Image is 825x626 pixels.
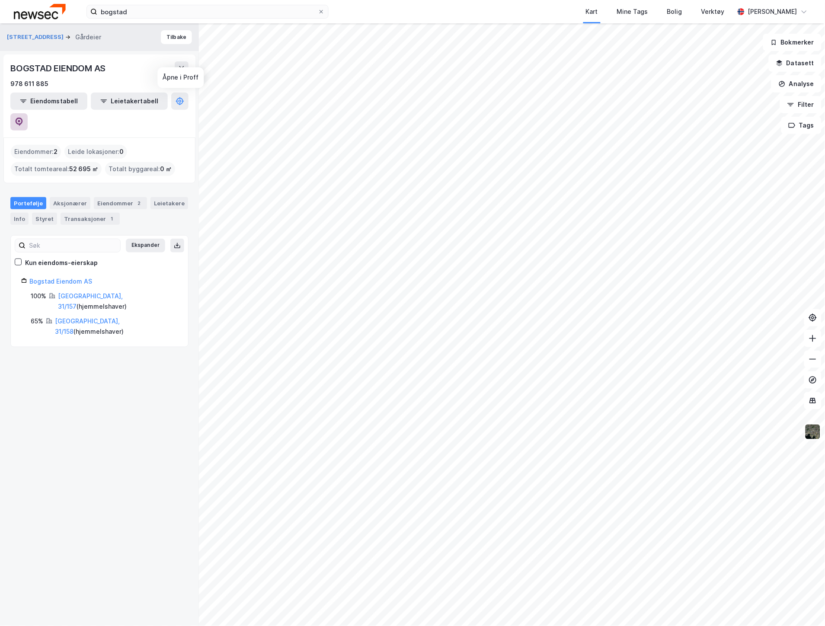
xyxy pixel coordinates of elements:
[105,162,175,176] div: Totalt byggareal :
[26,239,120,252] input: Søk
[126,239,165,252] button: Ekspander
[58,291,178,312] div: ( hjemmelshaver )
[780,96,822,113] button: Filter
[97,5,318,18] input: Søk på adresse, matrikkel, gårdeiere, leietakere eller personer
[701,6,725,17] div: Verktøy
[25,258,98,268] div: Kun eiendoms-eierskap
[10,93,87,110] button: Eiendomstabell
[771,75,822,93] button: Analyse
[10,197,46,209] div: Portefølje
[7,33,65,42] button: [STREET_ADDRESS]
[32,213,57,225] div: Styret
[782,584,825,626] div: Kontrollprogram for chat
[781,117,822,134] button: Tags
[108,214,116,223] div: 1
[617,6,648,17] div: Mine Tags
[61,213,120,225] div: Transaksjoner
[119,147,124,157] span: 0
[31,316,43,326] div: 65%
[14,4,66,19] img: newsec-logo.f6e21ccffca1b3a03d2d.png
[11,145,61,159] div: Eiendommer :
[150,197,188,209] div: Leietakere
[10,61,107,75] div: BOGSTAD EIENDOM AS
[50,197,90,209] div: Aksjonærer
[161,30,192,44] button: Tilbake
[11,162,102,176] div: Totalt tomteareal :
[667,6,682,17] div: Bolig
[135,199,144,208] div: 2
[763,34,822,51] button: Bokmerker
[64,145,127,159] div: Leide lokasjoner :
[55,316,178,337] div: ( hjemmelshaver )
[782,584,825,626] iframe: Chat Widget
[10,213,29,225] div: Info
[94,197,147,209] div: Eiendommer
[69,164,98,174] span: 52 695 ㎡
[55,317,120,335] a: [GEOGRAPHIC_DATA], 31/158
[748,6,797,17] div: [PERSON_NAME]
[805,424,821,440] img: 9k=
[31,291,46,301] div: 100%
[29,278,92,285] a: Bogstad Eiendom AS
[54,147,58,157] span: 2
[10,79,48,89] div: 978 611 885
[160,164,172,174] span: 0 ㎡
[75,32,101,42] div: Gårdeier
[586,6,598,17] div: Kart
[91,93,168,110] button: Leietakertabell
[58,292,123,310] a: [GEOGRAPHIC_DATA], 31/157
[769,54,822,72] button: Datasett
